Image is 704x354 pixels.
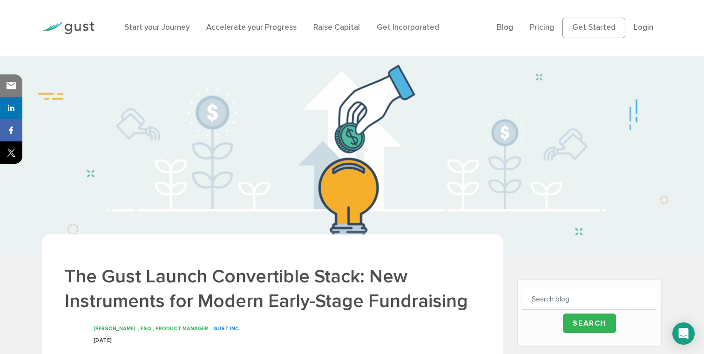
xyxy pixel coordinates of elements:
a: Raise Capital [313,23,360,32]
div: Open Intercom Messenger [672,322,695,345]
span: [DATE] [94,337,112,343]
input: Search blog [522,289,657,310]
a: Accelerate your Progress [206,23,297,32]
a: Pricing [530,23,554,32]
span: , ESQ., PRODUCT MANAGER [138,326,208,332]
a: Get Started [562,18,625,38]
h1: The Gust Launch Convertible Stack: New Instruments for Modern Early-Stage Fundraising [65,264,481,314]
a: Login [634,23,653,32]
input: Search [563,314,616,333]
a: Start your Journey [124,23,190,32]
span: , GUST INC. [210,326,240,332]
a: Blog [497,23,513,32]
span: [PERSON_NAME] [94,326,135,332]
a: Get Incorporated [377,23,439,32]
img: Gust Logo [42,22,95,34]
